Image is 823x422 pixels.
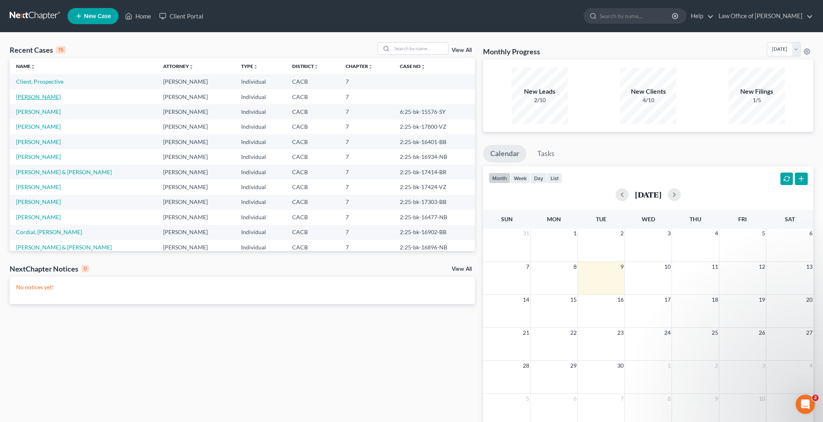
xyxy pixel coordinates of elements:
[241,63,258,69] a: Typeunfold_more
[286,134,339,149] td: CACB
[10,264,89,274] div: NextChapter Notices
[346,63,373,69] a: Chapterunfold_more
[56,46,66,54] div: 15
[286,225,339,240] td: CACB
[729,87,785,96] div: New Filings
[157,179,235,194] td: [PERSON_NAME]
[758,328,766,338] span: 26
[16,63,35,69] a: Nameunfold_more
[157,89,235,104] td: [PERSON_NAME]
[292,63,319,69] a: Districtunfold_more
[339,149,393,164] td: 7
[525,394,530,403] span: 5
[573,228,577,238] span: 1
[157,119,235,134] td: [PERSON_NAME]
[339,195,393,210] td: 7
[339,119,393,134] td: 7
[805,328,813,338] span: 27
[339,225,393,240] td: 7
[339,134,393,149] td: 7
[805,262,813,272] span: 13
[286,210,339,224] td: CACB
[286,195,339,210] td: CACB
[569,295,577,305] span: 15
[235,179,286,194] td: Individual
[620,228,624,238] span: 2
[253,64,258,69] i: unfold_more
[368,64,373,69] i: unfold_more
[663,295,672,305] span: 17
[235,210,286,224] td: Individual
[157,240,235,255] td: [PERSON_NAME]
[690,216,701,222] span: Thu
[235,119,286,134] td: Individual
[16,153,61,160] a: [PERSON_NAME]
[121,9,155,23] a: Home
[235,104,286,119] td: Individual
[393,225,475,240] td: 2:25-bk-16902-BB
[16,214,61,220] a: [PERSON_NAME]
[286,119,339,134] td: CACB
[600,8,673,23] input: Search by name...
[569,328,577,338] span: 22
[530,145,562,163] a: Tasks
[235,225,286,240] td: Individual
[16,123,61,130] a: [PERSON_NAME]
[339,74,393,89] td: 7
[286,165,339,179] td: CACB
[620,87,676,96] div: New Clients
[547,173,562,183] button: list
[157,134,235,149] td: [PERSON_NAME]
[512,87,568,96] div: New Leads
[620,262,624,272] span: 9
[16,228,82,235] a: Cordial, [PERSON_NAME]
[547,216,561,222] span: Mon
[339,240,393,255] td: 7
[805,295,813,305] span: 20
[16,244,112,251] a: [PERSON_NAME] & [PERSON_NAME]
[235,149,286,164] td: Individual
[393,165,475,179] td: 2:25-bk-17414-BR
[157,74,235,89] td: [PERSON_NAME]
[522,328,530,338] span: 21
[339,104,393,119] td: 7
[573,262,577,272] span: 8
[596,216,606,222] span: Tue
[616,328,624,338] span: 23
[573,394,577,403] span: 6
[16,138,61,145] a: [PERSON_NAME]
[16,169,112,175] a: [PERSON_NAME] & [PERSON_NAME]
[452,266,472,272] a: View All
[235,134,286,149] td: Individual
[16,93,61,100] a: [PERSON_NAME]
[392,43,448,54] input: Search by name...
[393,119,475,134] td: 2:25-bk-17800-VZ
[620,394,624,403] span: 7
[729,96,785,104] div: 1/5
[16,78,63,85] a: Client, Prospective
[711,295,719,305] span: 18
[235,89,286,104] td: Individual
[16,283,469,291] p: No notices yet!
[530,173,547,183] button: day
[711,262,719,272] span: 11
[761,228,766,238] span: 5
[525,262,530,272] span: 7
[483,47,540,56] h3: Monthly Progress
[163,63,194,69] a: Attorneyunfold_more
[758,295,766,305] span: 19
[16,183,61,190] a: [PERSON_NAME]
[663,262,672,272] span: 10
[809,228,813,238] span: 6
[10,45,66,55] div: Recent Cases
[286,149,339,164] td: CACB
[189,64,194,69] i: unfold_more
[314,64,319,69] i: unfold_more
[393,179,475,194] td: 2:25-bk-17424-VZ
[512,96,568,104] div: 2/10
[662,344,823,400] iframe: Intercom notifications message
[711,328,719,338] span: 25
[339,179,393,194] td: 7
[393,149,475,164] td: 2:25-bk-16934-NB
[235,74,286,89] td: Individual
